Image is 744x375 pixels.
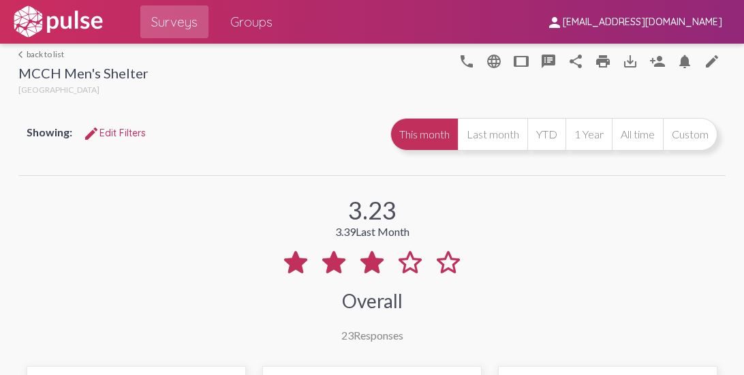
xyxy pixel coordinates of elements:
button: YTD [527,118,565,151]
span: 23 [341,329,354,342]
mat-icon: language [486,53,502,70]
button: Person [644,47,671,74]
mat-icon: tablet [513,53,529,70]
button: Edit FiltersEdit Filters [72,121,157,145]
mat-icon: print [595,53,611,70]
button: This month [390,118,458,151]
div: Overall [342,289,403,312]
span: Last Month [356,225,409,238]
span: Edit Filters [83,127,146,139]
a: print [589,47,617,74]
mat-icon: Edit Filters [83,125,99,142]
mat-icon: language [459,53,475,70]
span: Groups [230,10,273,34]
div: 3.23 [348,195,397,225]
a: Surveys [140,5,208,38]
mat-icon: Bell [677,53,693,70]
mat-icon: Download [622,53,638,70]
a: language [698,47,726,74]
mat-icon: Person [649,53,666,70]
button: All time [612,118,663,151]
img: white-logo.svg [11,5,105,39]
button: Bell [671,47,698,74]
button: Last month [458,118,527,151]
mat-icon: arrow_back_ios [18,50,27,59]
mat-icon: person [546,14,563,31]
div: MCCH Men's Shelter [18,65,149,85]
button: speaker_notes [535,47,562,74]
a: back to list [18,49,149,59]
button: Custom [663,118,717,151]
div: 3.39 [335,225,409,238]
button: [EMAIL_ADDRESS][DOMAIN_NAME] [536,9,733,34]
button: language [480,47,508,74]
button: Share [562,47,589,74]
div: Responses [341,329,403,342]
a: Groups [219,5,283,38]
button: Download [617,47,644,74]
button: 1 Year [565,118,612,151]
span: [EMAIL_ADDRESS][DOMAIN_NAME] [563,16,722,29]
span: Surveys [151,10,198,34]
mat-icon: speaker_notes [540,53,557,70]
button: tablet [508,47,535,74]
span: Showing: [27,125,72,138]
button: language [453,47,480,74]
mat-icon: language [704,53,720,70]
mat-icon: Share [568,53,584,70]
span: [GEOGRAPHIC_DATA] [18,85,99,95]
